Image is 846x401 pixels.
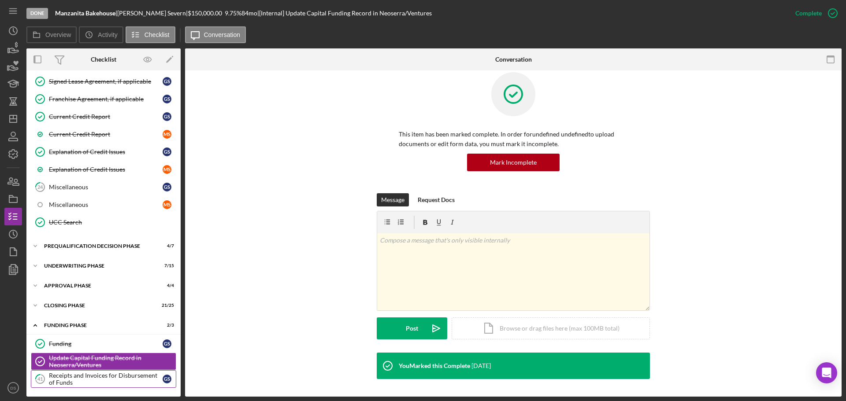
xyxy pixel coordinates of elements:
[31,125,176,143] a: Current Credit ReportMS
[406,317,418,339] div: Post
[163,77,171,86] div: G S
[163,183,171,191] div: G S
[158,263,174,269] div: 7 / 15
[471,362,491,369] time: 2025-03-21 18:29
[31,178,176,196] a: 24MiscellaneousGS
[49,372,163,386] div: Receipts and Invoices for Disbursement of Funds
[44,303,152,308] div: Closing Phase
[49,113,163,120] div: Current Credit Report
[241,10,257,17] div: 84 mo
[467,154,560,171] button: Mark Incomplete
[44,283,152,288] div: Approval Phase
[49,219,176,226] div: UCC Search
[31,196,176,213] a: MiscellaneousMS
[98,31,117,38] label: Activity
[44,263,152,269] div: Underwriting Phase
[163,339,171,348] div: G S
[163,95,171,103] div: G S
[163,147,171,156] div: G S
[163,200,171,209] div: M S
[49,354,176,368] div: Update Capital Funding Record in Neoserra/Ventures
[26,26,77,43] button: Overview
[158,323,174,328] div: 2 / 3
[49,184,163,191] div: Miscellaneous
[26,8,48,19] div: Done
[163,112,171,121] div: G S
[126,26,175,43] button: Checklist
[49,340,163,347] div: Funding
[49,201,163,208] div: Miscellaneous
[490,154,537,171] div: Mark Incomplete
[4,379,22,397] button: DS
[37,376,43,382] tspan: 41
[31,90,176,108] a: Franchise Agreement, if applicableGS
[31,143,176,161] a: Explanation of Credit IssuesGS
[49,78,163,85] div: Signed Lease Agreement, if applicable
[158,283,174,288] div: 4 / 4
[31,73,176,90] a: Signed Lease Agreement, if applicableGS
[49,131,163,138] div: Current Credit Report
[91,56,116,63] div: Checklist
[163,130,171,139] div: M S
[377,193,409,206] button: Message
[45,31,71,38] label: Overview
[163,165,171,174] div: M S
[117,10,188,17] div: [PERSON_NAME] Severn |
[44,323,152,328] div: Funding Phase
[79,26,123,43] button: Activity
[163,375,171,383] div: G S
[31,335,176,353] a: FundingGS
[31,108,176,125] a: Current Credit ReportGS
[44,243,152,249] div: Prequalification Decision Phase
[145,31,170,38] label: Checklist
[49,166,163,173] div: Explanation of Credit Issues
[10,386,16,390] text: DS
[31,353,176,370] a: Update Capital Funding Record in Neoserra/Ventures
[49,96,163,103] div: Franchise Agreement, if applicable
[399,129,628,149] p: This item has been marked complete. In order for undefined undefined to upload documents or edit ...
[55,10,117,17] div: |
[31,370,176,388] a: 41Receipts and Invoices for Disbursement of FundsGS
[55,9,115,17] b: Manzanita Bakehouse
[188,10,225,17] div: $150,000.00
[418,193,455,206] div: Request Docs
[185,26,246,43] button: Conversation
[795,4,822,22] div: Complete
[381,193,404,206] div: Message
[49,148,163,155] div: Explanation of Credit Issues
[399,362,470,369] div: You Marked this Complete
[31,161,176,178] a: Explanation of Credit IssuesMS
[495,56,532,63] div: Conversation
[413,193,459,206] button: Request Docs
[37,184,43,190] tspan: 24
[158,243,174,249] div: 4 / 7
[787,4,842,22] button: Complete
[377,317,447,339] button: Post
[816,362,837,383] div: Open Intercom Messenger
[31,213,176,231] a: UCC Search
[158,303,174,308] div: 21 / 25
[257,10,432,17] div: | [Internal] Update Capital Funding Record in Neoserra/Ventures
[204,31,241,38] label: Conversation
[225,10,241,17] div: 9.75 %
